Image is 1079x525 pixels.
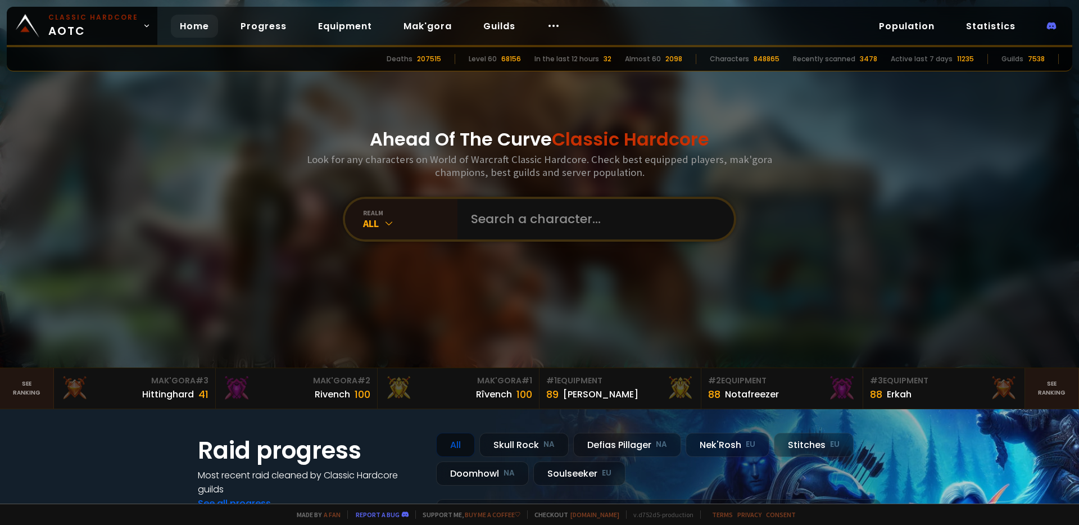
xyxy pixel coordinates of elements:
[701,368,863,409] a: #2Equipment88Notafreezer
[357,375,370,386] span: # 2
[793,54,855,64] div: Recently scanned
[870,375,883,386] span: # 3
[737,510,761,519] a: Privacy
[546,375,557,386] span: # 1
[870,375,1018,387] div: Equipment
[604,54,611,64] div: 32
[708,375,856,387] div: Equipment
[860,54,877,64] div: 3478
[665,54,682,64] div: 2098
[384,375,532,387] div: Mak'Gora
[534,54,599,64] div: In the last 12 hours
[891,54,953,64] div: Active last 7 days
[766,510,796,519] a: Consent
[552,126,709,152] span: Classic Hardcore
[546,375,694,387] div: Equipment
[533,461,625,486] div: Soulseeker
[378,368,539,409] a: Mak'Gora#1Rîvench100
[522,375,532,386] span: # 1
[464,199,720,239] input: Search a character...
[417,54,441,64] div: 207515
[363,209,457,217] div: realm
[957,54,974,64] div: 11235
[539,368,701,409] a: #1Equipment89[PERSON_NAME]
[710,54,749,64] div: Characters
[232,15,296,38] a: Progress
[223,375,370,387] div: Mak'Gora
[887,387,912,401] div: Erkah
[142,387,194,401] div: Hittinghard
[474,15,524,38] a: Guilds
[7,7,157,45] a: Classic HardcoreAOTC
[387,54,412,64] div: Deaths
[48,12,138,39] span: AOTC
[863,368,1025,409] a: #3Equipment88Erkah
[216,368,378,409] a: Mak'Gora#2Rivench100
[196,375,208,386] span: # 3
[61,375,208,387] div: Mak'Gora
[725,387,779,401] div: Notafreezer
[957,15,1024,38] a: Statistics
[501,54,521,64] div: 68156
[436,433,475,457] div: All
[198,497,271,510] a: See all progress
[754,54,779,64] div: 848865
[309,15,381,38] a: Equipment
[370,126,709,153] h1: Ahead Of The Curve
[708,387,720,402] div: 88
[355,387,370,402] div: 100
[516,387,532,402] div: 100
[54,368,216,409] a: Mak'Gora#3Hittinghard41
[363,217,457,230] div: All
[324,510,341,519] a: a fan
[656,439,667,450] small: NA
[171,15,218,38] a: Home
[504,468,515,479] small: NA
[830,439,840,450] small: EU
[1001,54,1023,64] div: Guilds
[543,439,555,450] small: NA
[1028,54,1045,64] div: 7538
[708,375,721,386] span: # 2
[436,461,529,486] div: Doomhowl
[479,433,569,457] div: Skull Rock
[563,387,638,401] div: [PERSON_NAME]
[198,468,423,496] h4: Most recent raid cleaned by Classic Hardcore guilds
[302,153,777,179] h3: Look for any characters on World of Warcraft Classic Hardcore. Check best equipped players, mak'g...
[774,433,854,457] div: Stitches
[870,387,882,402] div: 88
[602,468,611,479] small: EU
[527,510,619,519] span: Checkout
[626,510,693,519] span: v. d752d5 - production
[570,510,619,519] a: [DOMAIN_NAME]
[870,15,944,38] a: Population
[712,510,733,519] a: Terms
[573,433,681,457] div: Defias Pillager
[625,54,661,64] div: Almost 60
[356,510,400,519] a: Report a bug
[686,433,769,457] div: Nek'Rosh
[469,54,497,64] div: Level 60
[290,510,341,519] span: Made by
[395,15,461,38] a: Mak'gora
[198,387,208,402] div: 41
[746,439,755,450] small: EU
[315,387,350,401] div: Rivench
[465,510,520,519] a: Buy me a coffee
[415,510,520,519] span: Support me,
[546,387,559,402] div: 89
[198,433,423,468] h1: Raid progress
[1025,368,1079,409] a: Seeranking
[476,387,512,401] div: Rîvench
[48,12,138,22] small: Classic Hardcore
